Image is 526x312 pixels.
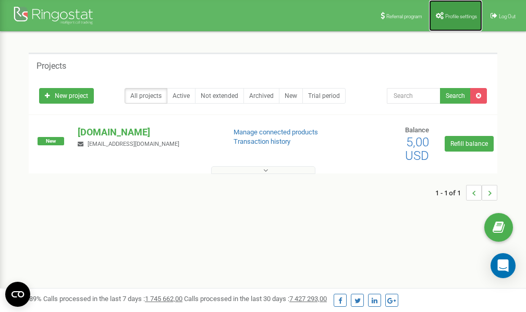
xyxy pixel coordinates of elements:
[36,61,66,71] h5: Projects
[440,88,471,104] button: Search
[499,14,516,19] span: Log Out
[195,88,244,104] a: Not extended
[88,141,179,147] span: [EMAIL_ADDRESS][DOMAIN_NAME]
[387,88,441,104] input: Search
[405,126,429,134] span: Balance
[279,88,303,104] a: New
[243,88,279,104] a: Archived
[125,88,167,104] a: All projects
[234,138,290,145] a: Transaction history
[289,295,327,303] u: 7 427 293,00
[491,253,516,278] div: Open Intercom Messenger
[435,174,497,211] nav: ...
[145,295,182,303] u: 1 745 662,00
[445,136,494,152] a: Refill balance
[184,295,327,303] span: Calls processed in the last 30 days :
[234,128,318,136] a: Manage connected products
[405,135,429,163] span: 5,00 USD
[435,185,466,201] span: 1 - 1 of 1
[386,14,422,19] span: Referral program
[302,88,346,104] a: Trial period
[167,88,195,104] a: Active
[445,14,477,19] span: Profile settings
[39,88,94,104] a: New project
[43,295,182,303] span: Calls processed in the last 7 days :
[38,137,64,145] span: New
[5,282,30,307] button: Open CMP widget
[78,126,216,139] p: [DOMAIN_NAME]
